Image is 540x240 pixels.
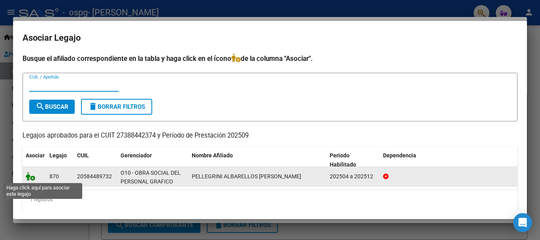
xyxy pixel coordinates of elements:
[380,147,518,173] datatable-header-cell: Dependencia
[29,100,75,114] button: Buscar
[330,152,356,168] span: Periodo Habilitado
[121,152,152,159] span: Gerenciador
[23,190,517,210] div: 1 registros
[23,131,517,141] p: Legajos aprobados para el CUIT 27388442374 y Período de Prestación 202509
[327,147,380,173] datatable-header-cell: Periodo Habilitado
[46,147,74,173] datatable-header-cell: Legajo
[77,152,89,159] span: CUIL
[192,152,233,159] span: Nombre Afiliado
[117,147,189,173] datatable-header-cell: Gerenciador
[513,213,532,232] div: Open Intercom Messenger
[189,147,327,173] datatable-header-cell: Nombre Afiliado
[36,102,45,111] mat-icon: search
[77,172,112,181] div: 20584489732
[121,170,181,185] span: O10 - OBRA SOCIAL DEL PERSONAL GRAFICO
[49,152,67,159] span: Legajo
[88,102,98,111] mat-icon: delete
[330,172,377,181] div: 202504 a 202512
[36,103,68,110] span: Buscar
[81,99,152,115] button: Borrar Filtros
[49,173,59,180] span: 870
[383,152,416,159] span: Dependencia
[26,152,45,159] span: Asociar
[23,147,46,173] datatable-header-cell: Asociar
[23,30,517,45] h2: Asociar Legajo
[88,103,145,110] span: Borrar Filtros
[192,173,301,180] span: PELLEGRINI ALBARELLOS PEDRO
[74,147,117,173] datatable-header-cell: CUIL
[23,53,517,64] h4: Busque el afiliado correspondiente en la tabla y haga click en el ícono de la columna "Asociar".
